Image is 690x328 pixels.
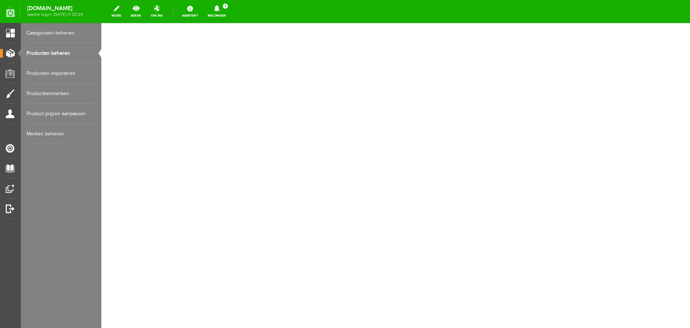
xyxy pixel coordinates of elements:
[126,4,146,19] a: bekijk
[27,13,83,17] span: laatste login: [DATE] 17:20:25
[27,124,96,144] a: Merken beheren
[147,4,167,19] a: online
[27,43,96,63] a: Producten beheren
[27,84,96,104] a: Productkenmerken
[223,4,228,9] span: 1
[107,4,125,19] a: wijzig
[27,63,96,84] a: Producten importeren
[27,104,96,124] a: Product prijzen aanpassen
[203,4,230,19] a: Meldingen1
[27,23,96,43] a: Categorieën beheren
[27,6,83,10] strong: [DOMAIN_NAME]
[178,4,202,19] a: Assistent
